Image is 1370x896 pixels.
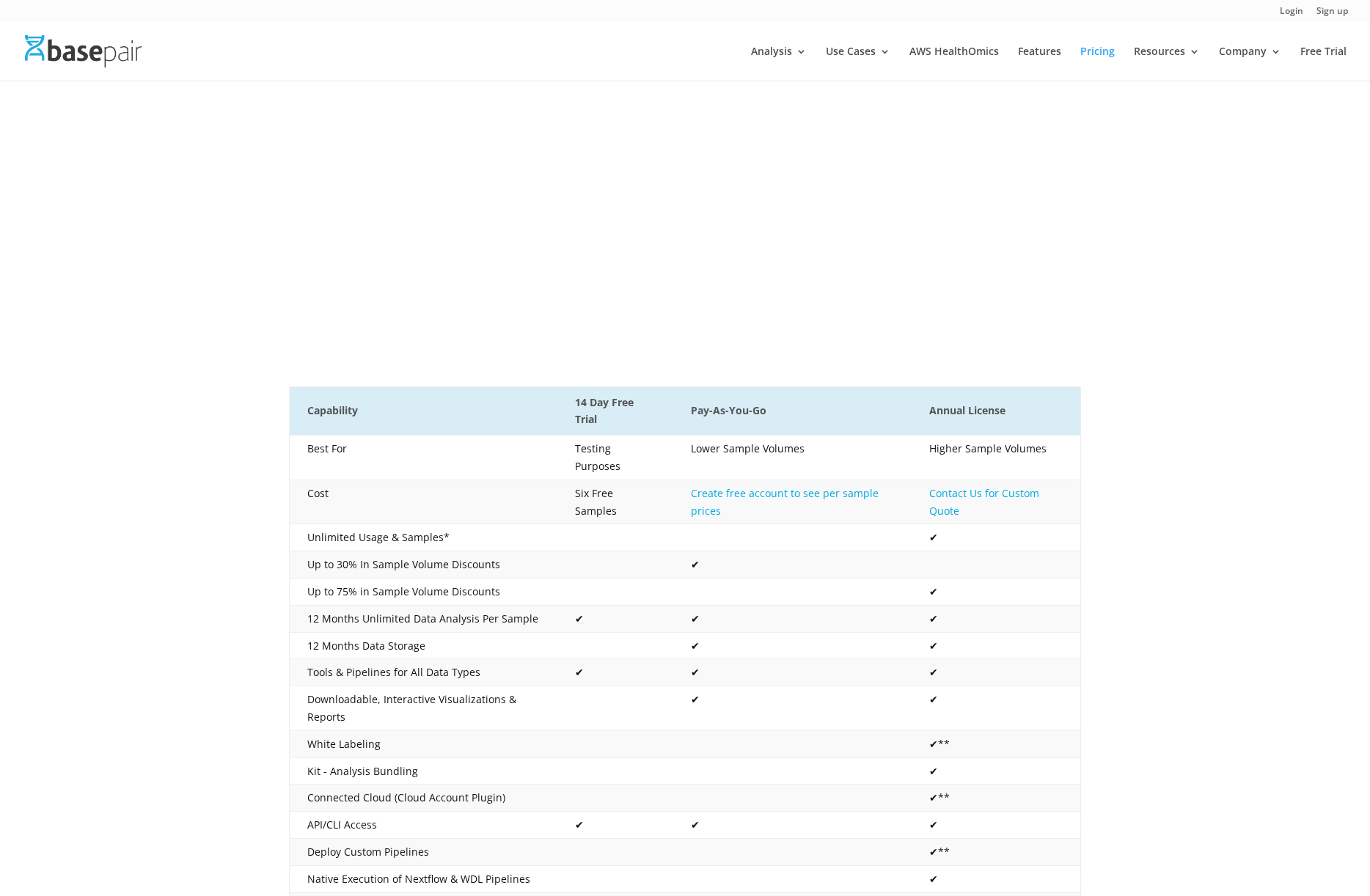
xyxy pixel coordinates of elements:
[557,659,673,686] td: ✔
[912,865,1080,892] td: ✔
[673,551,912,579] td: ✔
[1300,46,1347,81] a: Free Trial
[912,686,1080,731] td: ✔
[751,46,807,81] a: Analysis
[290,524,558,551] td: Unlimited Usage & Samples*
[912,524,1080,551] td: ✔
[557,386,673,436] th: 14 Day Free Trial
[912,757,1080,785] td: ✔
[912,632,1080,659] td: ✔
[290,386,558,436] th: Capability
[299,216,1072,265] span: Basepair’s pricing models are affordable and transparent. Both paid plans include unlimited users...
[673,812,912,839] td: ✔
[912,386,1080,436] th: Annual License
[25,35,142,67] img: Basepair
[1134,46,1200,81] a: Resources
[912,578,1080,605] td: ✔
[290,480,558,524] td: Cost
[290,865,558,892] td: Native Execution of Nextflow & WDL Pipelines
[557,605,673,632] td: ✔
[290,632,558,659] td: 12 Months Data Storage
[290,578,558,605] td: Up to 75% in Sample Volume Discounts
[290,436,558,480] td: Best For
[290,686,558,731] td: Downloadable, Interactive Visualizations & Reports
[673,436,912,480] td: Lower Sample Volumes
[673,659,912,686] td: ✔
[929,486,1039,518] a: Contact Us for Custom Quote
[290,785,558,812] td: Connected Cloud (Cloud Account Plugin)
[1316,7,1348,22] a: Sign up
[290,757,558,785] td: Kit - Analysis Bundling
[673,386,912,436] th: Pay-As-You-Go
[290,551,558,579] td: Up to 30% In Sample Volume Discounts
[673,605,912,632] td: ✔
[557,812,673,839] td: ✔
[1280,7,1303,22] a: Login
[290,659,558,686] td: Tools & Pipelines for All Data Types
[290,838,558,865] td: Deploy Custom Pipelines
[912,812,1080,839] td: ✔
[290,605,558,632] td: 12 Months Unlimited Data Analysis Per Sample
[1080,46,1115,81] a: Pricing
[912,659,1080,686] td: ✔
[557,436,673,480] td: Testing Purposes
[290,730,558,757] td: White Labeling
[912,436,1080,480] td: Higher Sample Volumes
[673,632,912,659] td: ✔
[1018,46,1061,81] a: Features
[909,46,999,81] a: AWS HealthOmics
[289,180,1081,216] h2: From Small labs to large Enterprises, we have a plan to fit your needs.
[557,480,673,524] td: Six Free Samples
[826,46,890,81] a: Use Cases
[691,486,879,518] a: Create free account to see per sample prices
[673,686,912,731] td: ✔
[912,605,1080,632] td: ✔
[384,142,986,172] b: REDUCE THE AMOUNT YOU PAY TO ANALYZE NGS DATA
[290,812,558,839] td: API/CLI Access
[1219,46,1281,81] a: Company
